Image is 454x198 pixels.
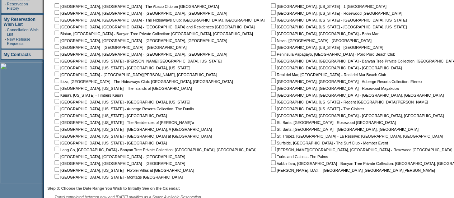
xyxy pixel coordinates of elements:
[5,2,6,10] td: ·
[270,38,371,43] nobr: Nevis, [GEOGRAPHIC_DATA] - [GEOGRAPHIC_DATA]
[270,155,328,159] nobr: Turks and Caicos - The Palms
[53,161,185,166] nobr: [GEOGRAPHIC_DATA], [GEOGRAPHIC_DATA] - [GEOGRAPHIC_DATA]
[4,17,36,27] a: My Reservation Wish List
[53,134,212,138] nobr: [GEOGRAPHIC_DATA], [US_STATE] - [GEOGRAPHIC_DATA] at [GEOGRAPHIC_DATA]
[53,107,194,111] nobr: [GEOGRAPHIC_DATA], [US_STATE] - Auberge Resorts Collection: The Dunlin
[53,100,190,104] nobr: [GEOGRAPHIC_DATA], [US_STATE] - [GEOGRAPHIC_DATA], [US_STATE]
[53,45,187,50] nobr: [GEOGRAPHIC_DATA] - [GEOGRAPHIC_DATA] - [GEOGRAPHIC_DATA]
[270,114,444,118] nobr: [GEOGRAPHIC_DATA], [GEOGRAPHIC_DATA] - [GEOGRAPHIC_DATA], [GEOGRAPHIC_DATA]
[53,141,167,145] nobr: [GEOGRAPHIC_DATA], [US_STATE] - [GEOGRAPHIC_DATA]
[53,66,190,70] nobr: [GEOGRAPHIC_DATA], [US_STATE] - [GEOGRAPHIC_DATA], [US_STATE]
[53,120,194,125] nobr: [GEOGRAPHIC_DATA], [US_STATE] - The Residences of [PERSON_NAME]'a
[53,73,217,77] nobr: [GEOGRAPHIC_DATA] - [GEOGRAPHIC_DATA][PERSON_NAME], [GEOGRAPHIC_DATA]
[7,28,38,36] a: Cancellation Wish List
[53,32,253,36] nobr: Bintan, [GEOGRAPHIC_DATA] - Banyan Tree Private Collection: [GEOGRAPHIC_DATA], [GEOGRAPHIC_DATA]
[270,45,383,50] nobr: [GEOGRAPHIC_DATA], [US_STATE] - [GEOGRAPHIC_DATA]
[270,11,402,15] nobr: [GEOGRAPHIC_DATA], [US_STATE] - Rosewood [GEOGRAPHIC_DATA]
[47,186,180,190] b: Step 3: Choose the Date Range You Wish to Initially See on the Calendar:
[53,11,227,15] nobr: [GEOGRAPHIC_DATA], [GEOGRAPHIC_DATA] - [GEOGRAPHIC_DATA], [GEOGRAPHIC_DATA]
[270,66,402,70] nobr: [GEOGRAPHIC_DATA], [GEOGRAPHIC_DATA] - [GEOGRAPHIC_DATA]
[270,32,378,36] nobr: [GEOGRAPHIC_DATA], [GEOGRAPHIC_DATA] - Baha Mar
[270,18,407,22] nobr: [GEOGRAPHIC_DATA], [US_STATE] - [GEOGRAPHIC_DATA], [US_STATE]
[53,38,227,43] nobr: [GEOGRAPHIC_DATA], [GEOGRAPHIC_DATA] - [GEOGRAPHIC_DATA], [GEOGRAPHIC_DATA]
[53,4,219,9] nobr: [GEOGRAPHIC_DATA], [GEOGRAPHIC_DATA] - The Abaco Club on [GEOGRAPHIC_DATA]
[7,2,28,10] a: Reservation History
[53,175,183,179] nobr: [GEOGRAPHIC_DATA], [US_STATE] - Montage [GEOGRAPHIC_DATA]
[5,37,6,46] td: ·
[7,37,30,46] a: New Release Requests
[270,168,435,172] nobr: [PERSON_NAME], B.V.I. - [GEOGRAPHIC_DATA] [GEOGRAPHIC_DATA][PERSON_NAME]
[53,18,265,22] nobr: [GEOGRAPHIC_DATA], [GEOGRAPHIC_DATA] - The Hideaways Club: [GEOGRAPHIC_DATA], [GEOGRAPHIC_DATA]
[270,73,386,77] nobr: Real del Mar, [GEOGRAPHIC_DATA] - Real del Mar Beach Club
[53,59,222,63] nobr: [GEOGRAPHIC_DATA], [US_STATE] - [PERSON_NAME][GEOGRAPHIC_DATA], [US_STATE]
[53,168,194,172] nobr: [GEOGRAPHIC_DATA], [US_STATE] - Ho'olei Villas at [GEOGRAPHIC_DATA]
[270,25,407,29] nobr: [GEOGRAPHIC_DATA], [US_STATE] - [GEOGRAPHIC_DATA], [US_STATE]
[270,127,418,132] nobr: St. Barts, [GEOGRAPHIC_DATA] - [GEOGRAPHIC_DATA], [GEOGRAPHIC_DATA]
[53,79,233,84] nobr: Ibiza, [GEOGRAPHIC_DATA] - The Hideaways Club: [GEOGRAPHIC_DATA], [GEOGRAPHIC_DATA]
[270,100,428,104] nobr: [GEOGRAPHIC_DATA], [US_STATE] - Regent [GEOGRAPHIC_DATA][PERSON_NAME]
[53,86,192,91] nobr: [GEOGRAPHIC_DATA], [US_STATE] - The Islands of [GEOGRAPHIC_DATA]
[270,134,443,138] nobr: St. Tropez, [GEOGRAPHIC_DATA] - La Reserve: [GEOGRAPHIC_DATA], [GEOGRAPHIC_DATA]
[53,25,254,29] nobr: [GEOGRAPHIC_DATA], [GEOGRAPHIC_DATA] - [GEOGRAPHIC_DATA] and Residences [GEOGRAPHIC_DATA]
[5,28,6,36] td: ·
[53,155,185,159] nobr: [GEOGRAPHIC_DATA], [GEOGRAPHIC_DATA] - [GEOGRAPHIC_DATA]
[53,93,123,97] nobr: Kaua'i, [US_STATE] - Timbers Kaua'i
[270,93,444,97] nobr: [GEOGRAPHIC_DATA], [GEOGRAPHIC_DATA] - [GEOGRAPHIC_DATA], [GEOGRAPHIC_DATA]
[53,52,227,56] nobr: [GEOGRAPHIC_DATA], [GEOGRAPHIC_DATA] - [GEOGRAPHIC_DATA], [GEOGRAPHIC_DATA]
[270,79,422,84] nobr: [GEOGRAPHIC_DATA], [GEOGRAPHIC_DATA] - Auberge Resorts Collection: Etereo
[270,141,388,145] nobr: Surfside, [GEOGRAPHIC_DATA] - The Surf Club - Member Event
[270,120,396,125] nobr: St. Barts, [GEOGRAPHIC_DATA] - Rosewood [GEOGRAPHIC_DATA]
[270,86,399,91] nobr: [GEOGRAPHIC_DATA], [GEOGRAPHIC_DATA] - Rosewood Mayakoba
[270,148,452,152] nobr: [PERSON_NAME][GEOGRAPHIC_DATA], [GEOGRAPHIC_DATA] - Rosewood [GEOGRAPHIC_DATA]
[270,4,387,9] nobr: [GEOGRAPHIC_DATA], [US_STATE] - 1 [GEOGRAPHIC_DATA]
[270,52,395,56] nobr: Peninsula Papagayo, [GEOGRAPHIC_DATA] - Poro Poro Beach Club
[53,148,257,152] nobr: Lang Co, [GEOGRAPHIC_DATA] - Banyan Tree Private Collection: [GEOGRAPHIC_DATA], [GEOGRAPHIC_DATA]
[4,52,31,57] a: My Contracts
[53,114,167,118] nobr: [GEOGRAPHIC_DATA], [US_STATE] - [GEOGRAPHIC_DATA]
[270,107,364,111] nobr: [GEOGRAPHIC_DATA], [US_STATE] - The Cloister
[53,127,212,132] nobr: [GEOGRAPHIC_DATA], [US_STATE] - [GEOGRAPHIC_DATA], A [GEOGRAPHIC_DATA]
